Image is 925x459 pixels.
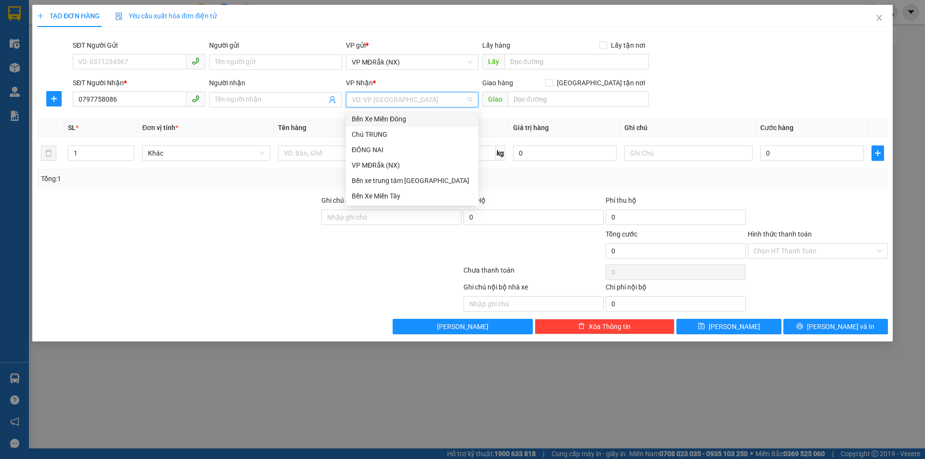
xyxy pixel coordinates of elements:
span: Yêu cầu xuất hóa đơn điện tử [115,12,217,20]
span: TẠO ĐƠN HÀNG [37,12,100,20]
div: Chú TRUNG [346,127,478,142]
span: Lấy hàng [482,41,510,49]
div: Chi phí nội bộ [606,282,746,296]
button: printer[PERSON_NAME] và In [783,319,888,334]
div: Bến xe trung tâm [GEOGRAPHIC_DATA] [352,175,473,186]
button: plus [872,145,884,161]
button: [PERSON_NAME] [393,319,533,334]
input: VD: Bàn, Ghế [278,145,406,161]
span: Khác [148,146,264,160]
div: Người gửi [209,40,342,51]
div: Ghi chú nội bộ nhà xe [463,282,604,296]
div: Chưa thanh toán [462,265,605,282]
span: [PERSON_NAME] [709,321,760,332]
input: Nhập ghi chú [463,296,604,312]
span: plus [47,95,61,103]
th: Ghi chú [621,118,756,137]
label: Ghi chú đơn hàng [321,197,374,204]
input: Ghi Chú [624,145,753,161]
div: Bến Xe Miền Đông [352,114,473,124]
span: Thu Hộ [463,197,486,204]
button: Close [866,5,893,32]
span: Giao [482,92,508,107]
div: Phí thu hộ [606,195,746,210]
span: save [698,323,705,330]
span: plus [37,13,44,19]
span: Tổng cước [606,230,637,238]
span: [PERSON_NAME] và In [807,321,874,332]
button: deleteXóa Thông tin [535,319,675,334]
div: Bến Xe Miền Tây [346,188,478,204]
span: VP MĐRắk (NX) [352,55,473,69]
input: Dọc đường [504,54,649,69]
span: SL [68,124,76,131]
div: ĐỒNG NAI [352,144,473,155]
span: phone [192,57,199,65]
button: delete [41,145,56,161]
div: VP gửi [346,40,478,51]
div: Bến Xe Miền Đông [346,111,478,127]
div: SĐT Người Nhận [73,78,205,88]
span: delete [578,323,585,330]
span: [PERSON_NAME] [437,321,489,332]
input: Ghi chú đơn hàng [321,210,462,225]
input: Dọc đường [508,92,649,107]
div: Chú TRUNG [352,129,473,140]
span: Đơn vị tính [142,124,178,131]
span: phone [192,95,199,103]
div: SĐT Người Gửi [73,40,205,51]
div: Bến Xe Miền Tây [352,191,473,201]
div: VP MĐRắk (NX) [346,157,478,173]
span: Cước hàng [760,124,793,131]
span: plus [872,149,884,157]
div: Tổng: 1 [41,173,357,184]
span: Tên hàng [278,124,306,131]
span: Xóa Thông tin [589,321,631,332]
input: 0 [513,145,617,161]
span: Giá trị hàng [513,124,549,131]
span: Lấy tận nơi [607,40,649,51]
span: Lấy [482,54,504,69]
label: Hình thức thanh toán [748,230,812,238]
span: VP Nhận [346,79,373,87]
span: user-add [329,96,336,104]
button: plus [46,91,62,106]
span: Giao hàng [482,79,513,87]
div: Người nhận [209,78,342,88]
span: close [875,14,883,22]
div: ĐỒNG NAI [346,142,478,157]
span: kg [496,145,505,161]
div: Bến xe trung tâm Đà Nẵng [346,173,478,188]
div: VP MĐRắk (NX) [352,160,473,170]
span: printer [796,323,803,330]
button: save[PERSON_NAME] [676,319,781,334]
span: [GEOGRAPHIC_DATA] tận nơi [553,78,649,88]
img: icon [115,13,123,20]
